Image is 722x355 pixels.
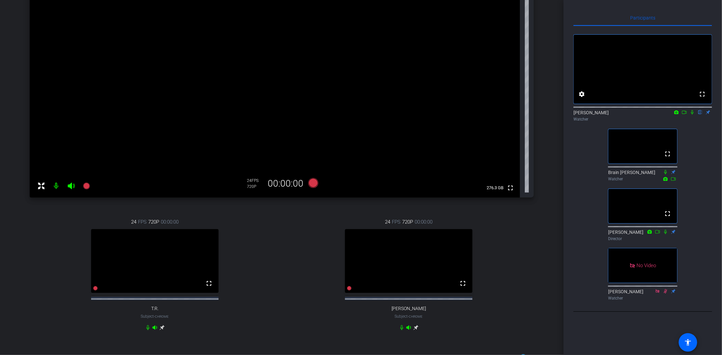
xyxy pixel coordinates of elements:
[408,314,409,319] span: -
[696,109,704,115] mat-icon: flip
[578,90,586,98] mat-icon: settings
[573,116,712,122] div: Watcher
[138,218,147,226] span: FPS
[392,306,426,311] span: [PERSON_NAME]
[573,109,712,122] div: [PERSON_NAME]
[608,295,677,301] div: Watcher
[664,210,671,218] mat-icon: fullscreen
[252,178,259,183] span: FPS
[247,184,264,189] div: 720P
[608,169,677,182] div: Brain [PERSON_NAME]
[409,315,423,318] span: Chrome
[608,176,677,182] div: Watcher
[131,218,136,226] span: 24
[459,279,467,287] mat-icon: fullscreen
[148,218,159,226] span: 720P
[395,313,423,319] span: Subject
[154,314,155,319] span: -
[155,315,169,318] span: Chrome
[608,236,677,242] div: Director
[151,306,158,311] span: T.R.
[664,150,671,158] mat-icon: fullscreen
[392,218,400,226] span: FPS
[247,178,264,183] div: 24
[608,288,677,301] div: [PERSON_NAME]
[385,218,390,226] span: 24
[698,90,706,98] mat-icon: fullscreen
[264,178,308,189] div: 00:00:00
[630,16,655,20] span: Participants
[161,218,179,226] span: 00:00:00
[608,229,677,242] div: [PERSON_NAME]
[402,218,413,226] span: 720P
[415,218,432,226] span: 00:00:00
[484,184,506,192] span: 276.3 GB
[506,184,514,192] mat-icon: fullscreen
[636,263,656,268] span: No Video
[684,338,692,346] mat-icon: accessibility
[205,279,213,287] mat-icon: fullscreen
[141,313,169,319] span: Subject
